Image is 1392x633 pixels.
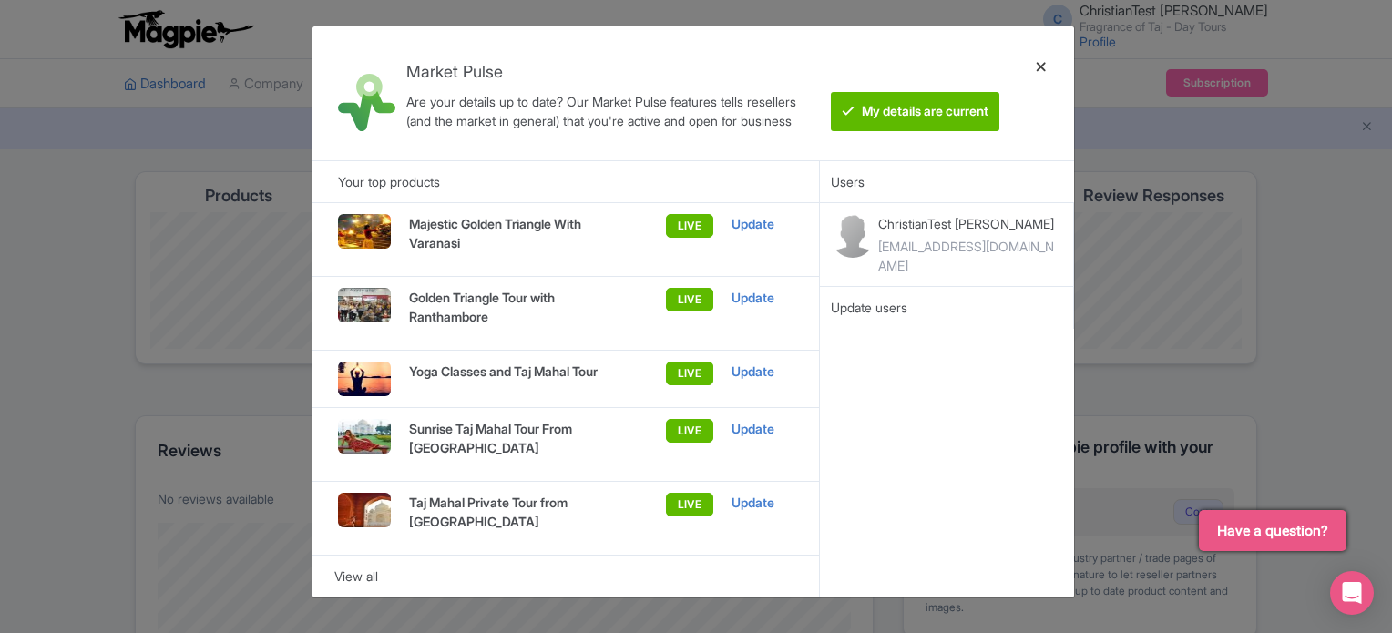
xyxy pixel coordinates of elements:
[338,74,395,131] img: market_pulse-1-0a5220b3d29e4a0de46fb7534bebe030.svg
[831,214,875,258] img: contact-b11cc6e953956a0c50a2f97983291f06.png
[732,419,793,439] div: Update
[1330,571,1374,615] div: Open Intercom Messenger
[409,493,633,531] p: Taj Mahal Private Tour from [GEOGRAPHIC_DATA]
[831,298,1061,318] div: Update users
[338,419,390,454] img: rroqfbx1xreckftkaizx.jpg
[406,92,812,130] div: Are your details up to date? Our Market Pulse features tells resellers (and the market in general...
[820,160,1073,202] div: Users
[409,362,633,381] p: Yoga Classes and Taj Mahal Tour
[878,237,1061,275] div: [EMAIL_ADDRESS][DOMAIN_NAME]
[338,493,390,527] img: fg2djrylpmeyc1s55tek.jpg
[1217,520,1328,542] span: Have a question?
[338,362,390,396] img: z9qx9cre7wudc8alt1mu.jpg
[338,288,390,322] img: h4ma5nnnmryliy1jirsh.jpg
[312,160,819,202] div: Your top products
[409,214,633,252] p: Majestic Golden Triangle With Varanasi
[878,214,1061,233] p: ChristianTest [PERSON_NAME]
[1199,510,1346,551] button: Have a question?
[732,493,793,513] div: Update
[406,63,812,81] h4: Market Pulse
[732,362,793,382] div: Update
[409,419,633,457] p: Sunrise Taj Mahal Tour From [GEOGRAPHIC_DATA]
[732,214,793,234] div: Update
[334,567,797,587] div: View all
[831,92,999,131] btn: My details are current
[732,288,793,308] div: Update
[409,288,633,326] p: Golden Triangle Tour with Ranthambore
[338,214,390,249] img: libryzioc5qwcgkdowhi.jpg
